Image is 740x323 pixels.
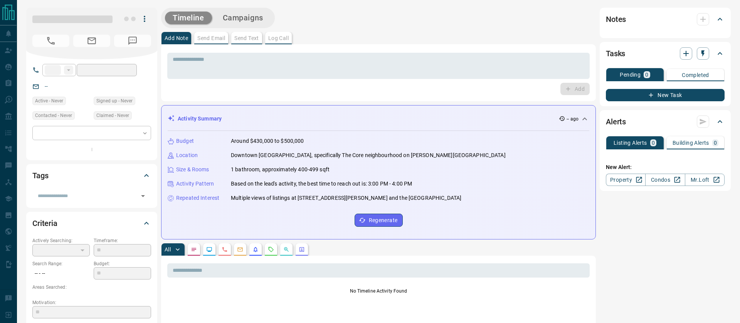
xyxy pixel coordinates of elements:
p: Completed [682,72,709,78]
a: Mr.Loft [685,174,725,186]
h2: Alerts [606,115,626,128]
button: Timeline [165,12,212,24]
svg: Listing Alerts [252,246,259,253]
p: -- - -- [32,267,90,280]
p: No Timeline Activity Found [167,288,590,295]
p: Actively Searching: [32,237,90,244]
p: Downtown [GEOGRAPHIC_DATA], specifically The Core neighbourhood on [PERSON_NAME][GEOGRAPHIC_DATA] [231,151,506,159]
div: Criteria [32,214,151,233]
h2: Tasks [606,47,625,60]
span: No Email [73,35,110,47]
svg: Opportunities [283,246,289,253]
p: Add Note [165,35,188,41]
p: Budget: [94,260,151,267]
h2: Tags [32,169,48,182]
p: 1 bathroom, approximately 400-499 sqft [231,166,330,174]
p: Activity Pattern [176,180,214,188]
a: Condos [645,174,685,186]
p: 0 [652,140,655,146]
p: New Alert: [606,163,725,171]
p: Search Range: [32,260,90,267]
div: Notes [606,10,725,28]
p: Budget [176,137,194,145]
span: No Number [114,35,151,47]
button: Open [138,191,148,201]
svg: Agent Actions [299,246,305,253]
p: Multiple views of listings at [STREET_ADDRESS][PERSON_NAME] and the [GEOGRAPHIC_DATA] [231,194,461,202]
h2: Criteria [32,217,57,229]
span: Active - Never [35,97,63,105]
svg: Requests [268,246,274,253]
svg: Lead Browsing Activity [206,246,212,253]
p: Timeframe: [94,237,151,244]
p: Building Alerts [673,140,709,146]
p: 0 [714,140,717,146]
p: Based on the lead's activity, the best time to reach out is: 3:00 PM - 4:00 PM [231,180,412,188]
div: Alerts [606,112,725,131]
p: Repeated Interest [176,194,219,202]
p: Location [176,151,198,159]
svg: Emails [237,246,243,253]
p: Motivation: [32,299,151,306]
p: Activity Summary [178,115,222,123]
p: 0 [645,72,648,77]
p: Pending [620,72,641,77]
span: Claimed - Never [96,112,129,119]
svg: Notes [191,246,197,253]
button: Campaigns [215,12,271,24]
p: Areas Searched: [32,284,151,291]
p: Around $430,000 to $500,000 [231,137,304,145]
a: -- [45,83,48,89]
svg: Calls [222,246,228,253]
div: Tags [32,166,151,185]
div: Tasks [606,44,725,63]
span: Contacted - Never [35,112,72,119]
button: Regenerate [355,214,403,227]
span: No Number [32,35,69,47]
h2: Notes [606,13,626,25]
div: Activity Summary-- ago [168,112,589,126]
p: Size & Rooms [176,166,209,174]
p: -- ago [567,115,579,122]
p: All [165,247,171,252]
p: Listing Alerts [614,140,647,146]
a: Property [606,174,646,186]
span: Signed up - Never [96,97,133,105]
button: New Task [606,89,725,101]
